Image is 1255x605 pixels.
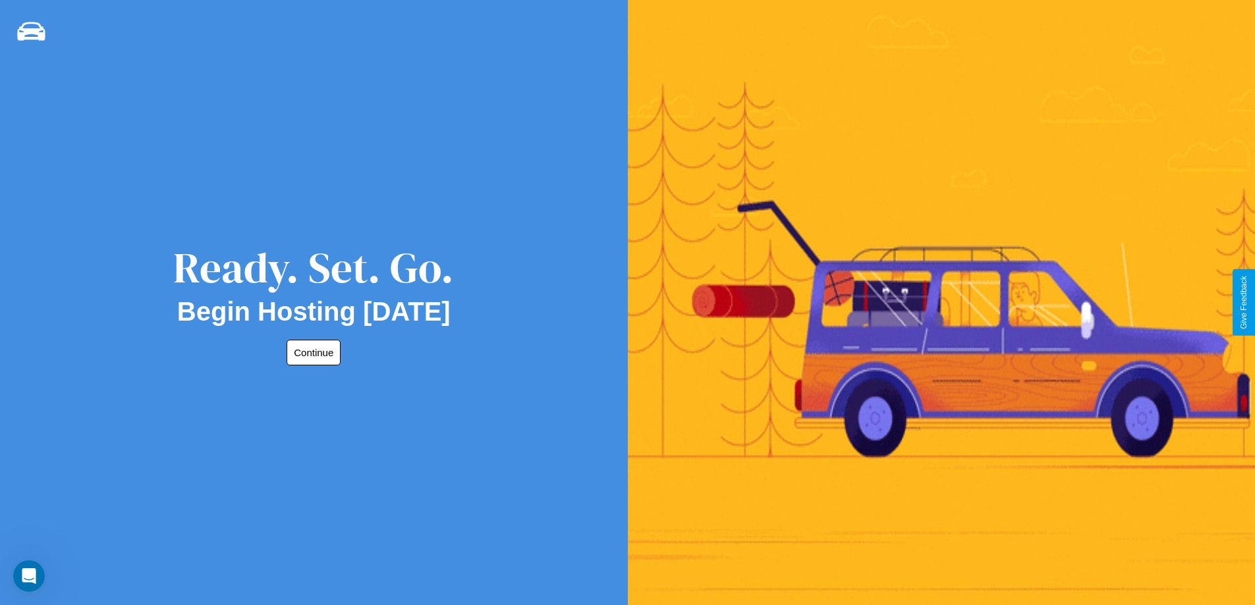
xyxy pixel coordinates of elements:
[177,297,451,327] h2: Begin Hosting [DATE]
[1239,276,1248,329] div: Give Feedback
[287,340,341,365] button: Continue
[13,560,45,592] iframe: Intercom live chat
[173,238,454,297] div: Ready. Set. Go.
